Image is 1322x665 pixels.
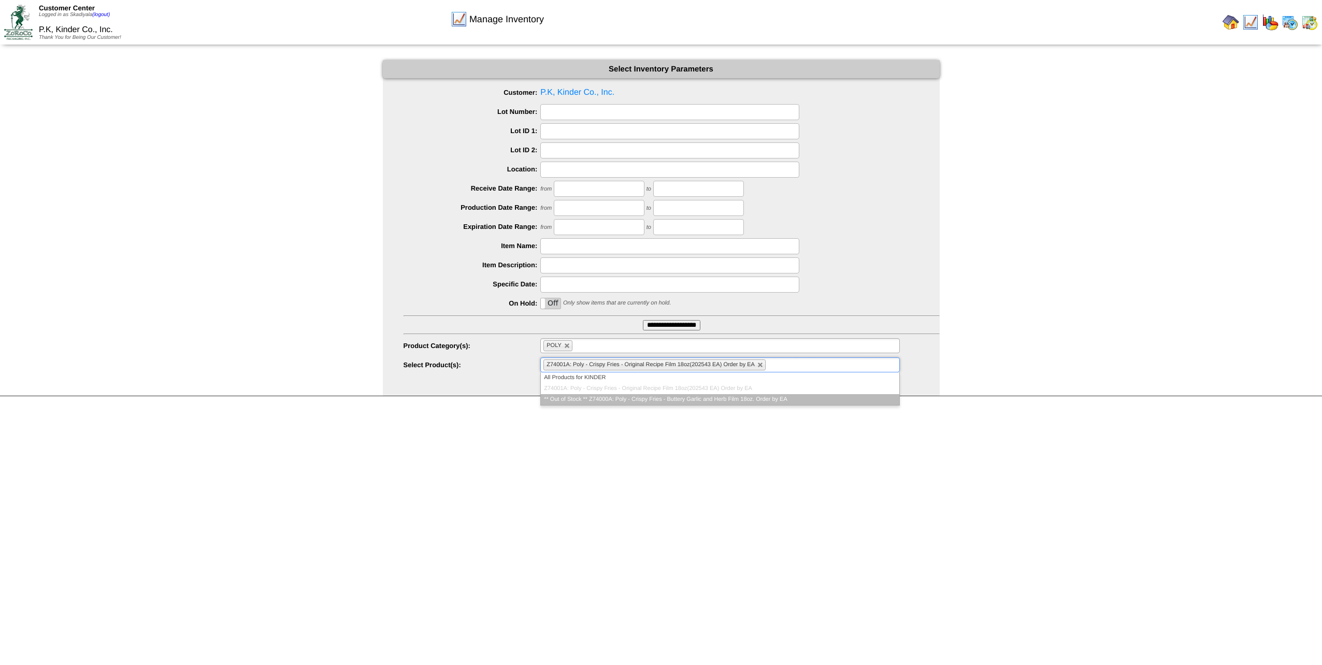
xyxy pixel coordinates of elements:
[1242,14,1259,31] img: line_graph.gif
[1262,14,1278,31] img: graph.gif
[404,89,541,96] label: Customer:
[1282,14,1298,31] img: calendarprod.gif
[39,12,110,18] span: Logged in as Skadiyala
[404,184,541,192] label: Receive Date Range:
[404,108,541,115] label: Lot Number:
[540,224,552,230] span: from
[404,165,541,173] label: Location:
[4,5,33,39] img: ZoRoCo_Logo(Green%26Foil)%20jpg.webp
[646,224,651,230] span: to
[383,60,940,78] div: Select Inventory Parameters
[404,204,541,211] label: Production Date Range:
[540,298,561,309] div: OnOff
[1223,14,1239,31] img: home.gif
[404,361,541,369] label: Select Product(s):
[92,12,110,18] a: (logout)
[404,242,541,250] label: Item Name:
[404,223,541,230] label: Expiration Date Range:
[646,186,651,192] span: to
[541,298,561,309] label: Off
[646,205,651,211] span: to
[540,205,552,211] span: from
[547,362,755,368] span: Z74001A: Poly - Crispy Fries - Original Recipe Film 18oz(202543 EA) Order by EA
[563,300,671,306] span: Only show items that are currently on hold.
[404,299,541,307] label: On Hold:
[540,186,552,192] span: from
[541,372,899,383] li: All Products for KINDER
[404,261,541,269] label: Item Description:
[541,394,899,405] li: ** Out of Stock ** Z74000A: Poly - Crispy Fries - Buttery Garlic and Herb Film 18oz. Order by EA
[39,4,95,12] span: Customer Center
[404,127,541,135] label: Lot ID 1:
[469,14,544,25] span: Manage Inventory
[541,383,899,394] li: Z74001A: Poly - Crispy Fries - Original Recipe Film 18oz(202543 EA) Order by EA
[39,35,121,40] span: Thank You for Being Our Customer!
[547,342,562,349] span: POLY
[1301,14,1318,31] img: calendarinout.gif
[404,280,541,288] label: Specific Date:
[404,342,541,350] label: Product Category(s):
[404,85,940,100] span: P.K, Kinder Co., Inc.
[451,11,467,27] img: line_graph.gif
[404,146,541,154] label: Lot ID 2:
[39,25,113,34] span: P.K, Kinder Co., Inc.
